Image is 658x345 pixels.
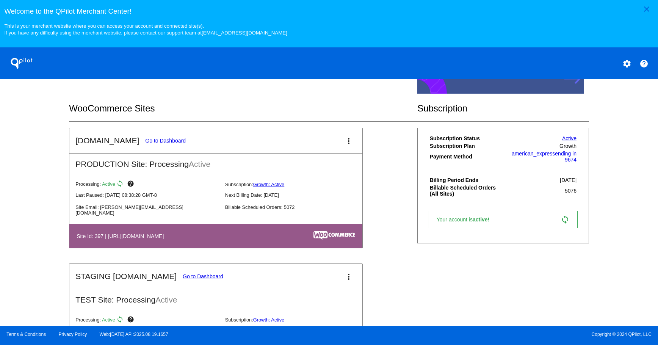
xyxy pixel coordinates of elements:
p: Subscription: [225,317,368,323]
p: Site Email: [PERSON_NAME][EMAIL_ADDRESS][DOMAIN_NAME] [75,204,219,216]
span: american_express [512,151,555,157]
mat-icon: close [642,5,651,14]
span: Your account is [437,216,497,223]
mat-icon: settings [622,59,631,68]
h2: [DOMAIN_NAME] [75,136,139,145]
a: Go to Dashboard [145,138,186,144]
a: Your account isactive! sync [429,211,578,228]
a: [EMAIL_ADDRESS][DOMAIN_NAME] [202,30,287,36]
span: active! [473,216,493,223]
span: Active [102,317,115,323]
p: Next Billing Date: [DATE] [225,192,368,198]
mat-icon: more_vert [344,272,353,281]
mat-icon: help [127,316,136,325]
span: Growth [559,143,577,149]
h1: QPilot [6,56,37,71]
p: Processing: [75,180,219,189]
a: Growth: Active [253,182,285,187]
h3: Welcome to the QPilot Merchant Center! [4,7,653,16]
span: Copyright © 2024 QPilot, LLC [335,332,652,337]
a: Growth: Active [253,317,285,323]
th: Subscription Plan [429,143,503,149]
h2: PRODUCTION Site: Processing [69,154,362,169]
p: Billable Scheduled Orders: 5072 [225,204,368,210]
a: Go to Dashboard [183,273,223,279]
mat-icon: help [639,59,649,68]
mat-icon: sync [561,215,570,224]
span: 5076 [565,188,577,194]
small: This is your merchant website where you can access your account and connected site(s). If you hav... [4,23,287,36]
p: Subscription: [225,182,368,187]
a: Active [562,135,577,141]
a: Privacy Policy [59,332,87,337]
a: american_expressending in 9674 [512,151,577,163]
a: Web:[DATE] API:2025.08.19.1657 [100,332,168,337]
th: Billable Scheduled Orders (All Sites) [429,184,503,197]
mat-icon: help [127,180,136,189]
h2: Subscription [417,103,589,114]
span: [DATE] [560,177,577,183]
th: Subscription Status [429,135,503,142]
p: Last Paused: [DATE] 08:38:28 GMT-8 [75,192,219,198]
span: Active [189,160,210,168]
th: Billing Period Ends [429,177,503,183]
th: Payment Method [429,150,503,163]
h2: WooCommerce Sites [69,103,417,114]
span: Active [155,295,177,304]
img: c53aa0e5-ae75-48aa-9bee-956650975ee5 [313,231,355,240]
mat-icon: more_vert [344,136,353,146]
mat-icon: sync [116,316,125,325]
a: Terms & Conditions [6,332,46,337]
p: Processing: [75,316,219,325]
h2: STAGING [DOMAIN_NAME] [75,272,177,281]
span: Active [102,182,115,187]
h2: TEST Site: Processing [69,289,362,304]
h4: Site Id: 397 | [URL][DOMAIN_NAME] [77,233,168,239]
mat-icon: sync [116,180,125,189]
